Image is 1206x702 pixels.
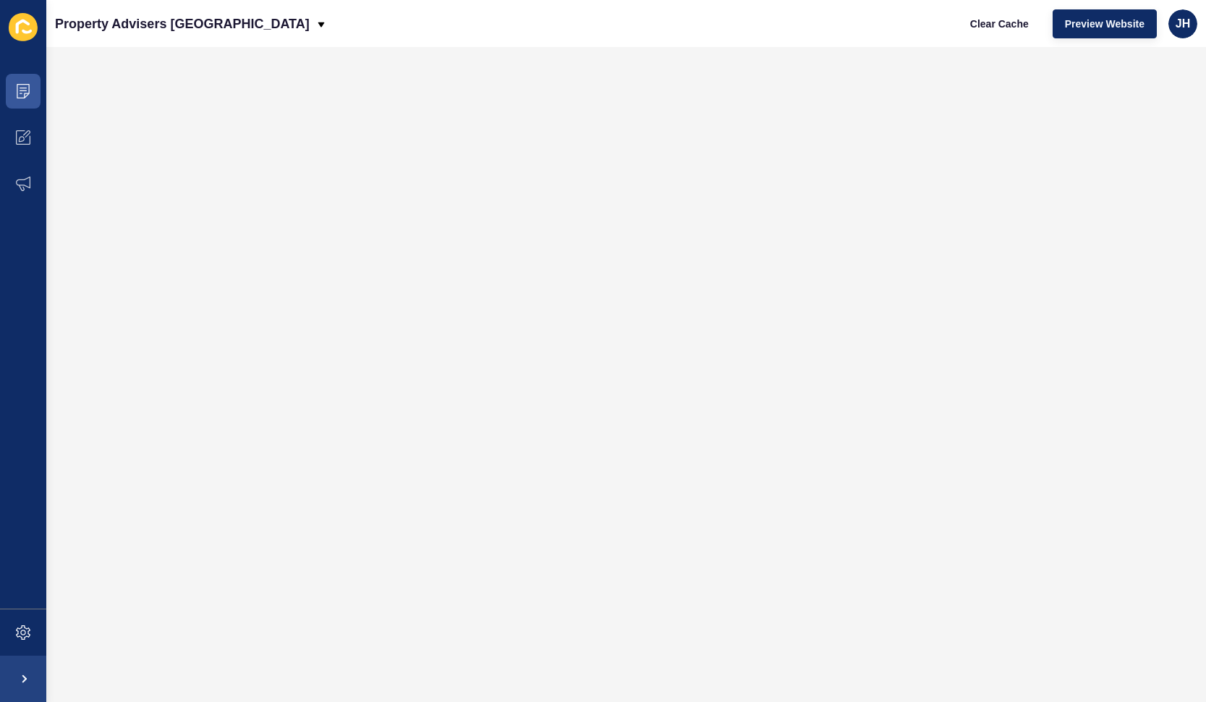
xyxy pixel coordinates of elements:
button: Clear Cache [958,9,1041,38]
span: Preview Website [1065,17,1145,31]
span: JH [1176,17,1190,31]
p: Property Advisers [GEOGRAPHIC_DATA] [55,6,310,42]
span: Clear Cache [970,17,1029,31]
button: Preview Website [1053,9,1157,38]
